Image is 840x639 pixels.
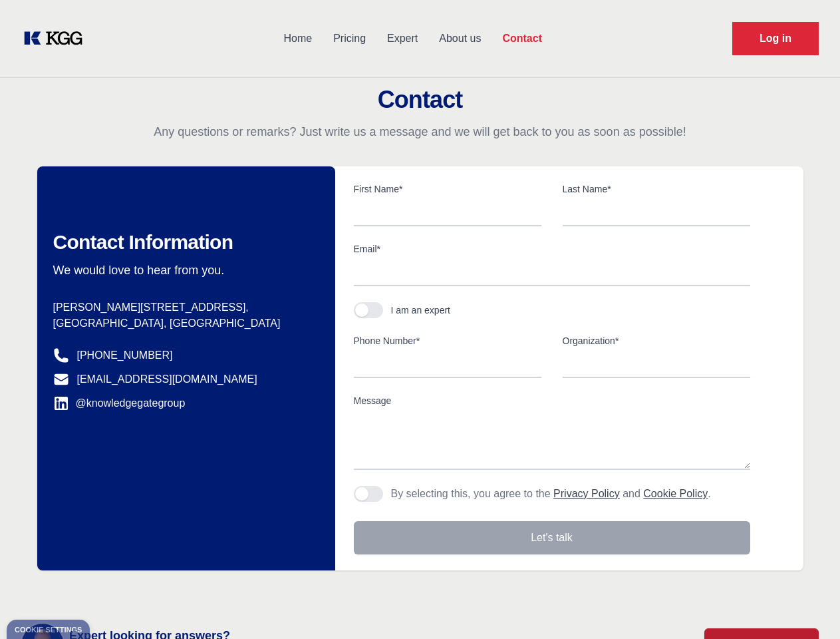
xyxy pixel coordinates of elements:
a: Request Demo [732,22,819,55]
a: @knowledgegategroup [53,395,186,411]
a: [PHONE_NUMBER] [77,347,173,363]
label: Phone Number* [354,334,541,347]
p: By selecting this, you agree to the and . [391,486,711,502]
label: Organization* [563,334,750,347]
iframe: Chat Widget [773,575,840,639]
p: Any questions or remarks? Just write us a message and we will get back to you as soon as possible! [16,124,824,140]
label: Message [354,394,750,407]
a: Pricing [323,21,376,56]
div: I am an expert [391,304,451,317]
p: [GEOGRAPHIC_DATA], [GEOGRAPHIC_DATA] [53,316,314,331]
button: Let's talk [354,521,750,554]
a: KOL Knowledge Platform: Talk to Key External Experts (KEE) [21,28,93,49]
p: We would love to hear from you. [53,262,314,278]
a: Expert [376,21,428,56]
h2: Contact Information [53,230,314,254]
label: Email* [354,242,750,256]
a: Privacy Policy [553,488,620,499]
label: First Name* [354,182,541,196]
a: Home [273,21,323,56]
p: [PERSON_NAME][STREET_ADDRESS], [53,300,314,316]
div: Cookie settings [15,626,82,634]
a: Cookie Policy [643,488,708,499]
a: Contact [491,21,553,56]
a: About us [428,21,491,56]
a: [EMAIL_ADDRESS][DOMAIN_NAME] [77,371,257,387]
h2: Contact [16,87,824,113]
label: Last Name* [563,182,750,196]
